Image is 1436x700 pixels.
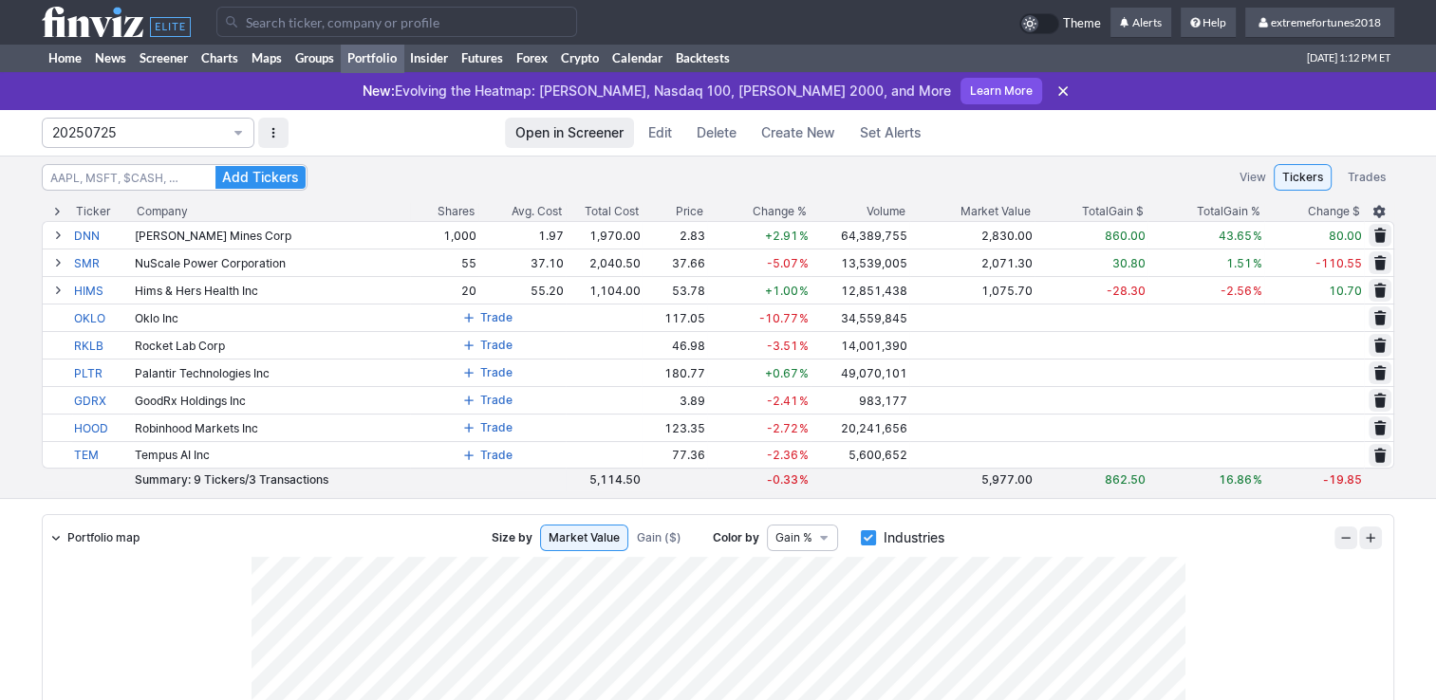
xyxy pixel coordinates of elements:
td: 20,241,656 [811,414,909,441]
span: Trades [1348,168,1386,187]
span: Tickers [1282,168,1323,187]
td: 77.36 [642,441,707,469]
td: 37.66 [642,249,707,276]
td: 13,539,005 [811,249,909,276]
div: Price [676,202,703,221]
span: 1.51 [1226,256,1252,270]
span: Trade [480,391,513,410]
span: % [1253,472,1262,487]
span: -5.07 [767,256,798,270]
a: TEM [74,442,131,468]
a: Home [42,44,88,72]
td: 34,559,845 [811,304,909,331]
td: 117.05 [642,304,707,331]
button: Trade [457,444,519,467]
a: Trades [1339,164,1394,191]
td: 3.89 [642,386,707,414]
div: Palantir Technologies Inc [135,366,408,380]
a: News [88,44,133,72]
span: % [799,311,809,325]
td: 1,970.00 [566,221,642,249]
span: Change $ [1308,202,1360,221]
td: 37.10 [478,249,566,276]
div: Robinhood Markets Inc [135,421,408,435]
a: Insider [403,44,455,72]
span: -19.85 [1323,472,1362,487]
span: / [245,472,249,487]
button: Trade [457,306,519,329]
a: Create New [751,118,846,148]
a: Maps [245,44,289,72]
span: -2.72 [767,421,798,435]
span: -28.30 [1107,284,1146,298]
td: 53.78 [642,276,707,304]
span: 16.86 [1219,472,1252,487]
a: Alerts [1110,8,1171,38]
span: Market Value [549,528,620,547]
a: Edit [638,118,682,148]
a: Portfolio [341,44,403,72]
div: GoodRx Holdings Inc [135,394,408,408]
a: DNN [74,222,131,249]
a: GDRX [74,387,131,414]
a: Backtests [669,44,737,72]
span: % [799,448,809,462]
a: HOOD [74,414,131,441]
span: % [799,339,809,353]
span: % [799,229,809,243]
div: Volume [867,202,905,221]
td: 20 [410,276,478,304]
td: 46.98 [642,331,707,359]
button: Trade [457,416,519,439]
td: 14,001,390 [811,331,909,359]
a: Set Alerts [849,118,932,148]
span: % [1253,256,1262,270]
span: Total [1197,202,1223,221]
td: 55.20 [478,276,566,304]
a: Market Value [540,525,628,551]
a: SMR [74,249,131,276]
a: Charts [195,44,245,72]
span: Market Value [960,202,1031,221]
span: % [799,366,809,380]
input: Search [216,7,577,37]
a: Screener [133,44,195,72]
button: Delete [686,118,747,148]
td: 2,830.00 [909,221,1035,249]
td: 5,977.00 [909,469,1035,490]
span: 9 [194,472,201,487]
a: extremefortunes2018 [1245,8,1394,38]
td: 180.77 [642,359,707,386]
div: Avg. Cost [512,202,562,221]
button: Trade [457,361,519,384]
div: Rocket Lab Corp [135,339,408,353]
span: 20250725 [52,123,225,142]
span: % [799,256,809,270]
span: % [1253,284,1262,298]
td: 64,389,755 [811,221,909,249]
div: Oklo Inc [135,311,408,325]
span: Portfolio map [67,528,140,547]
span: Gain ($) [637,528,681,547]
a: HIMS [74,277,131,304]
span: -10.77 [759,311,798,325]
span: Create New [761,123,835,142]
td: 5,600,652 [811,441,909,469]
span: -110.55 [1315,256,1362,270]
span: Edit [648,123,672,142]
span: -3.51 [767,339,798,353]
span: Trade [480,363,513,382]
a: Open in Screener [505,118,634,148]
span: 3 [249,472,256,487]
td: 12,851,438 [811,276,909,304]
div: Company [137,202,188,221]
input: AAPL, MSFT, $CASH, … [42,164,308,191]
a: Portfolio map [43,525,147,551]
td: 1.97 [478,221,566,249]
input: Industries [861,530,876,545]
a: Crypto [554,44,606,72]
a: Tickers [1274,164,1332,191]
a: Forex [510,44,554,72]
td: 2.83 [642,221,707,249]
span: Delete [697,123,737,142]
